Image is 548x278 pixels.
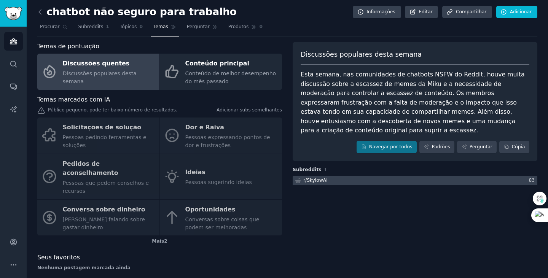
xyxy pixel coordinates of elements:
font: Seus favoritos [37,254,80,261]
font: Subreddits [293,167,322,172]
font: Temas de pontuação [37,43,99,50]
font: Padrões [432,144,450,149]
font: Editar [419,9,432,14]
font: Público pequeno, pode ter baixo número de resultados. [48,107,177,113]
font: Perguntar [470,144,492,149]
a: Padrões [419,141,454,154]
a: Perguntar [184,21,220,37]
font: Adicionar [510,9,532,14]
font: Cópia [512,144,525,149]
img: Logotipo do GummySearch [5,7,22,20]
font: Conteúdo principal [185,60,249,67]
a: r/SkylowAI83 [293,176,537,186]
font: Compartilhar [456,9,486,14]
font: 1 [324,167,327,172]
font: 1 [106,24,109,29]
button: Cópia [499,141,529,154]
a: Temas [151,21,179,37]
font: chatbot não seguro para trabalho [47,6,237,17]
font: 0 [259,24,263,29]
a: Informações [353,6,401,19]
a: Adicionar [496,6,537,19]
a: Editar [405,6,438,19]
font: Mais [152,238,164,244]
font: 83 [529,178,535,183]
font: 0 [140,24,143,29]
font: Perguntar [187,24,210,29]
a: Perguntar [457,141,497,154]
font: Adicionar subs semelhantes [217,107,282,113]
a: Discussões quentesDiscussões populares desta semana [37,54,159,90]
a: Adicionar subs semelhantes [217,107,282,115]
a: Subreddits1 [76,21,112,37]
font: Navegar por todos [369,144,413,149]
a: Procurar [37,21,70,37]
font: r/ [303,178,307,183]
font: Subreddits [78,24,104,29]
font: Procurar [40,24,60,29]
font: SkylowAI [307,178,328,183]
font: Nenhuma postagem marcada ainda [37,265,131,270]
font: 2 [164,238,167,244]
font: Discussões populares desta semana [63,70,137,84]
a: Navegar por todos [357,141,417,154]
font: Discussões quentes [63,60,129,67]
font: Discussões populares desta semana [301,51,422,58]
font: Esta semana, nas comunidades de chatbots NSFW do Reddit, houve muita discussão sobre a escassez d... [301,71,527,134]
a: Produtos0 [226,21,265,37]
a: Tópicos0 [117,21,145,37]
a: Conteúdo principalConteúdo de melhor desempenho do mês passado [160,54,282,90]
a: Compartilhar [442,6,492,19]
font: Conteúdo de melhor desempenho do mês passado [185,70,276,84]
font: Produtos [228,24,249,29]
font: Tópicos [120,24,137,29]
font: Temas [153,24,168,29]
font: Informações [366,9,395,14]
font: Temas marcados com IA [37,96,110,103]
